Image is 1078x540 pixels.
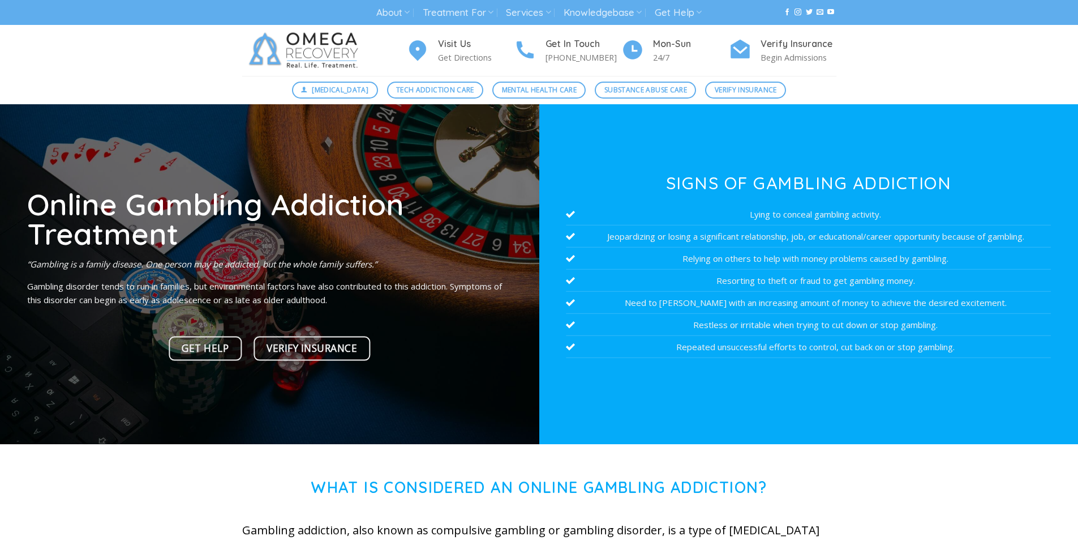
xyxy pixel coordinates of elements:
h4: Verify Insurance [761,37,836,52]
a: Knowledgebase [564,2,642,23]
a: Substance Abuse Care [595,82,696,99]
a: Get Help [655,2,702,23]
a: Tech Addiction Care [387,82,484,99]
p: 24/7 [653,51,729,64]
a: Verify Insurance Begin Admissions [729,37,836,65]
em: “Gambling is a family disease. One person may be addicted, but the whole family suffers.” [27,258,377,269]
li: Need to [PERSON_NAME] with an increasing amount of money to achieve the desired excitement. [566,292,1051,314]
img: Omega Recovery [242,25,370,76]
span: Substance Abuse Care [604,84,687,95]
span: Verify Insurance [715,84,777,95]
h1: Online Gambling Addiction Treatment [27,189,512,248]
h4: Mon-Sun [653,37,729,52]
a: Send us an email [817,8,823,16]
li: Repeated unsuccessful efforts to control, cut back on or stop gambling. [566,336,1051,358]
a: Mental Health Care [492,82,586,99]
a: Verify Insurance [705,82,786,99]
h4: Get In Touch [546,37,621,52]
li: Jeopardizing or losing a significant relationship, job, or educational/career opportunity because... [566,226,1051,248]
li: Relying on others to help with money problems caused by gambling. [566,248,1051,270]
a: Services [506,2,551,23]
a: [MEDICAL_DATA] [292,82,378,99]
a: Follow on Facebook [784,8,791,16]
a: About [376,2,410,23]
span: Mental Health Care [502,84,577,95]
a: Follow on Instagram [794,8,801,16]
p: [PHONE_NUMBER] [546,51,621,64]
a: Follow on Twitter [806,8,813,16]
p: Gambling disorder tends to run in families, but environmental factors have also contributed to th... [27,279,512,306]
h3: Signs of Gambling Addiction [566,175,1051,192]
li: Lying to conceal gambling activity. [566,203,1051,226]
li: Restless or irritable when trying to cut down or stop gambling. [566,314,1051,336]
p: Get Directions [438,51,514,64]
span: Get Help [182,341,229,356]
span: Tech Addiction Care [396,84,474,95]
span: Verify Insurance [267,341,357,356]
a: Get Help [169,337,242,361]
h1: What is Considered an online gambling addiction? [242,478,836,497]
p: Begin Admissions [761,51,836,64]
a: Follow on YouTube [827,8,834,16]
a: Visit Us Get Directions [406,37,514,65]
a: Treatment For [423,2,493,23]
a: Verify Insurance [254,337,370,361]
h4: Visit Us [438,37,514,52]
span: [MEDICAL_DATA] [312,84,368,95]
li: Resorting to theft or fraud to get gambling money. [566,270,1051,292]
a: Get In Touch [PHONE_NUMBER] [514,37,621,65]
